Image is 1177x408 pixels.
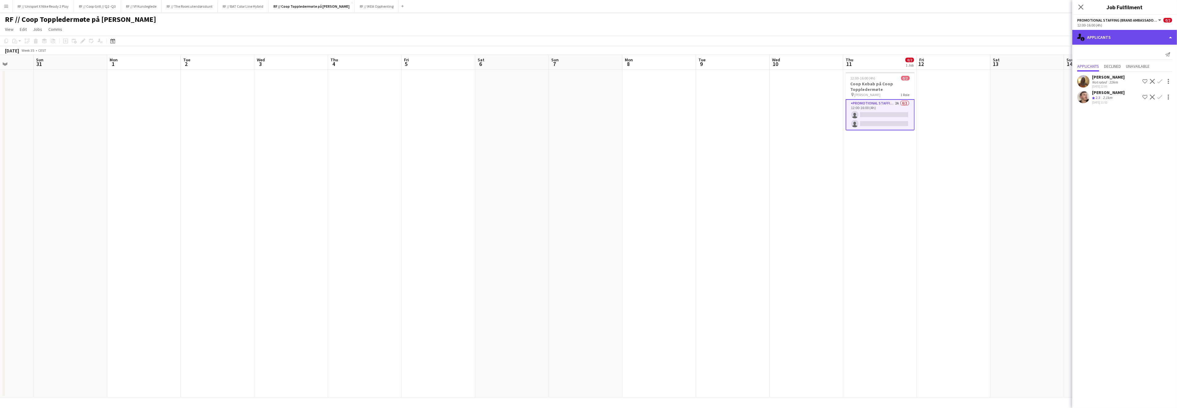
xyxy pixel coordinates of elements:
[905,58,914,62] span: 0/2
[48,27,62,32] span: Comms
[478,57,484,63] span: Sat
[74,0,121,12] button: RF // Coop Grill // Q2 -Q3
[846,99,915,130] app-card-role: Promotional Staffing (Brand Ambassadors)2A0/212:00-16:00 (4h)
[1108,80,1119,84] div: 22km
[1102,95,1114,100] div: 2.1km
[551,57,559,63] span: Sun
[1126,64,1150,68] span: Unavailable
[919,57,924,63] span: Fri
[17,25,29,33] a: Edit
[1077,23,1172,27] div: 12:00-16:00 (4h)
[1072,3,1177,11] h3: Job Fulfilment
[918,60,924,67] span: 12
[256,60,265,67] span: 3
[403,60,409,67] span: 5
[46,25,65,33] a: Comms
[2,25,16,33] a: View
[477,60,484,67] span: 6
[771,60,780,67] span: 10
[30,25,45,33] a: Jobs
[1092,74,1125,80] div: [PERSON_NAME]
[257,57,265,63] span: Wed
[1077,18,1162,22] button: Promotional Staffing (Brand Ambassadors)
[1077,18,1157,22] span: Promotional Staffing (Brand Ambassadors)
[992,60,1000,67] span: 13
[1077,64,1099,68] span: Applicants
[855,92,881,97] span: [PERSON_NAME]
[162,0,218,12] button: RF // The Roses utendørsstunt
[35,60,43,67] span: 31
[846,72,915,130] app-job-card: 12:00-16:00 (4h)0/2Coop Kebab på Coop Toppledermøte [PERSON_NAME]1 RolePromotional Staffing (Bran...
[906,63,914,67] div: 1 Job
[550,60,559,67] span: 7
[1104,64,1121,68] span: Declined
[330,57,338,63] span: Thu
[1096,95,1100,100] span: 2.3
[846,81,915,92] h3: Coop Kebab på Coop Toppledermøte
[624,60,633,67] span: 8
[1072,30,1177,45] div: Applicants
[625,57,633,63] span: Mon
[5,27,14,32] span: View
[993,57,1000,63] span: Sat
[5,15,156,24] h1: RF // Coop Toppledermøte på [PERSON_NAME]
[846,57,853,63] span: Thu
[1092,80,1108,84] div: Not rated
[110,57,118,63] span: Mon
[901,76,910,80] span: 0/2
[121,0,162,12] button: RF // VY Kundeglede
[269,0,355,12] button: RF // Coop Toppledermøte på [PERSON_NAME]
[36,57,43,63] span: Sun
[404,57,409,63] span: Fri
[698,60,706,67] span: 9
[1066,60,1074,67] span: 14
[698,57,706,63] span: Tue
[218,0,269,12] button: RF // BAT Color Line Hybrid
[1163,18,1172,22] span: 0/2
[901,92,910,97] span: 1 Role
[182,60,190,67] span: 2
[183,57,190,63] span: Tue
[33,27,42,32] span: Jobs
[1092,100,1125,104] div: [DATE] 11:52
[13,0,74,12] button: RF // Unisport X Nike Ready 2 Play
[38,48,46,53] div: CEST
[20,48,36,53] span: Week 35
[845,60,853,67] span: 11
[355,0,399,12] button: RF // IKEA Opphenting
[5,47,19,54] div: [DATE]
[1066,57,1074,63] span: Sun
[109,60,118,67] span: 1
[20,27,27,32] span: Edit
[1092,90,1125,95] div: [PERSON_NAME]
[330,60,338,67] span: 4
[851,76,876,80] span: 12:00-16:00 (4h)
[1092,84,1125,88] div: [DATE] 22:00
[772,57,780,63] span: Wed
